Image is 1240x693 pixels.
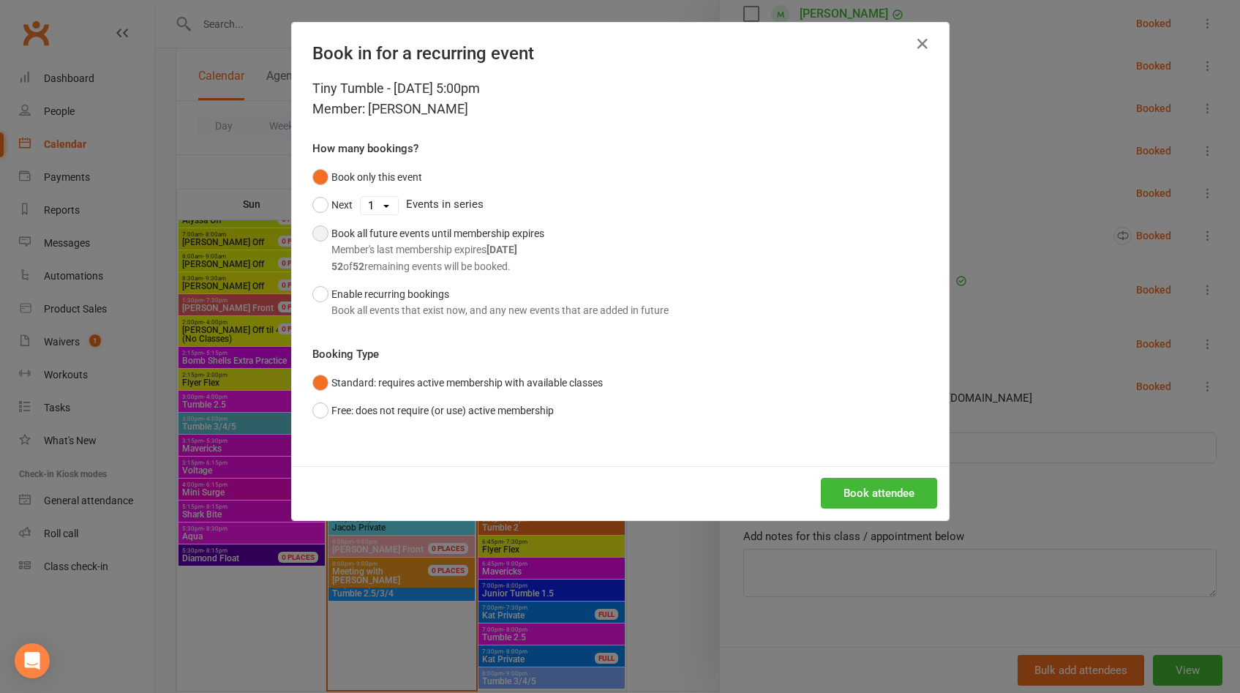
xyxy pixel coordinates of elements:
[312,397,554,424] button: Free: does not require (or use) active membership
[486,244,517,255] strong: [DATE]
[312,140,418,157] label: How many bookings?
[312,280,669,325] button: Enable recurring bookingsBook all events that exist now, and any new events that are added in future
[312,345,379,363] label: Booking Type
[331,258,544,274] div: of remaining events will be booked.
[312,78,928,119] div: Tiny Tumble - [DATE] 5:00pm Member: [PERSON_NAME]
[331,302,669,318] div: Book all events that exist now, and any new events that are added in future
[15,643,50,678] div: Open Intercom Messenger
[312,43,928,64] h4: Book in for a recurring event
[312,163,422,191] button: Book only this event
[911,32,934,56] button: Close
[312,191,928,219] div: Events in series
[331,225,544,274] div: Book all future events until membership expires
[331,261,343,272] strong: 52
[312,220,544,280] button: Book all future events until membership expiresMember's last membership expires[DATE]52of52remain...
[312,369,603,397] button: Standard: requires active membership with available classes
[353,261,364,272] strong: 52
[331,241,544,258] div: Member's last membership expires
[312,191,353,219] button: Next
[821,478,937,509] button: Book attendee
